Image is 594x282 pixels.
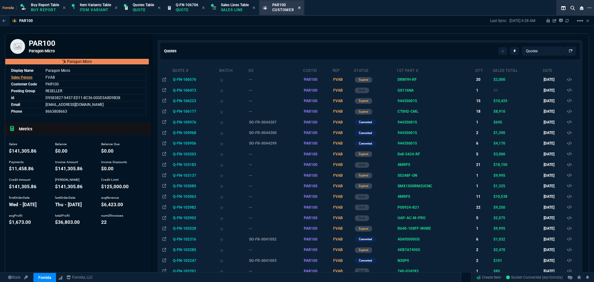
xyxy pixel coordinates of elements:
h5: Paragon Micro [29,48,146,54]
td: Q-FN-102982 [172,202,219,213]
span: See Marketplace Order [45,96,120,100]
div: Add to Watchlist [220,203,247,212]
td: $10,538 [493,191,543,202]
span: S5248F-ON [398,173,417,178]
td: -- [248,213,303,223]
span: Fornida [2,6,17,10]
nx-fornida-value: Ubiquiti UniFi AC Mesh UAP-AC-M-PRO IEEE 802.11ac 1.71 Gbit/s Wireless Access Point [398,215,474,221]
td: FVAB [332,106,354,117]
td: PAR100 [303,106,332,117]
span: 944350015 [398,141,417,145]
a: l0q4A2aPYgZenuXBAAHE [506,275,563,280]
span: Display Name [11,68,33,73]
td: $9,995 [493,223,543,234]
div: Add to Watchlist [220,224,247,233]
td: Q-FN-103183 [172,159,219,170]
span: Buy Report Table [31,3,59,7]
p: Paragon Micro [67,59,92,64]
td: -- [248,223,303,234]
td: -- [248,191,303,202]
a: Create Item [474,273,504,282]
nx-icon: Open In Opposite Panel [162,77,166,82]
p: expired [359,173,368,178]
div: Add to Watchlist [220,75,247,84]
td: PAR100 [303,117,332,128]
span: avgRevenue [101,202,123,207]
div: Add to Watchlist [220,128,247,137]
nx-icon: Open In Opposite Panel [162,173,166,178]
td: PAR100 [303,191,332,202]
td: 1 [475,170,492,180]
td: -- [248,159,303,170]
span: Name [45,109,67,114]
th: SO [248,66,303,74]
td: [DATE] [543,181,566,191]
td: PAR100 [303,96,332,106]
td: PAR100 [303,138,332,149]
p: draft [359,205,365,210]
span: creditLimit [101,184,129,189]
h5: Quotes [164,48,177,54]
nx-icon: Open In Opposite Panel [162,88,166,93]
p: expired [359,98,368,103]
nx-icon: Open In Opposite Panel [162,184,166,188]
td: PAR100 [303,74,332,85]
p: converted [359,258,372,263]
p: PAR100 [19,18,33,23]
span: firstOrderDate [9,202,37,207]
td: PAR100 [303,181,332,191]
nx-fornida-value: Dell Poweredge R640 10SFF NVMe - Dell Certified Refurbished [398,226,474,231]
td: $8,910 [493,106,543,117]
p: Customer [272,7,295,12]
span: Sales [9,142,17,146]
td: SO-FR-0044300 [248,128,303,138]
th: Quote # [172,66,219,74]
span: Sales Person [11,75,32,80]
span: Posting Group [11,89,35,93]
nx-icon: Open In Opposite Panel [162,226,166,231]
td: Q-FN-103085 [172,181,219,191]
nx-icon: Open In Opposite Panel [162,216,166,220]
td: 20 [475,74,492,85]
span: [PERSON_NAME] [55,178,80,182]
h3: PAR100 [29,39,146,48]
div: Add to Watchlist [220,192,247,201]
td: Q-FN-105956 [172,138,219,149]
td: $9,250 [493,202,543,213]
td: FVAB [332,128,354,138]
td: Q-FN-105976 [172,117,219,128]
td: 1 [475,117,492,128]
td: [DATE] [543,191,566,202]
div: Add to Watchlist [220,118,247,127]
td: $18,150 [493,159,543,170]
td: 18 [475,106,492,117]
span: invoiceAmount [55,166,83,171]
td: 6 [475,138,492,149]
td: SO-FR-0044307 [248,117,303,128]
td: 21 [475,159,492,170]
td: PAR100 [303,213,332,223]
tr: Customer Type [11,88,146,94]
nx-fornida-value: Switch 16-Port 10/100/1000MBPS [398,88,474,93]
nx-fornida-value: Refurbished Datalogic Memor 10 Mobile Computer [398,130,474,136]
td: Q-FN-103063 [172,191,219,202]
td: $10,425 [493,96,543,106]
span: balance [55,148,67,154]
nx-icon: Open In Opposite Panel [162,237,166,241]
td: Q-FN-103137 [172,170,219,180]
nx-fornida-value: APC Smart-UPS X, Line Interactive, 1500VA, Rack/tower convertible 2U, 120V, 8x 5-15R NEMA, SmartConn [398,183,474,189]
a: Global State [6,275,22,280]
p: draft [359,194,365,199]
td: [DATE] [543,149,566,159]
span: avgRevenue [101,196,119,200]
span: 944350015 [398,120,417,124]
td: [DATE] [543,106,566,117]
th: Date [543,66,566,74]
span: Name [45,68,70,73]
th: Qty [475,66,492,74]
td: 22 [475,202,492,213]
td: Q-FN-106223 [172,96,219,106]
span: CT0H2-CML [398,109,419,114]
span: 944350015 [398,99,417,103]
nx-icon: Open In Opposite Panel [162,120,166,124]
